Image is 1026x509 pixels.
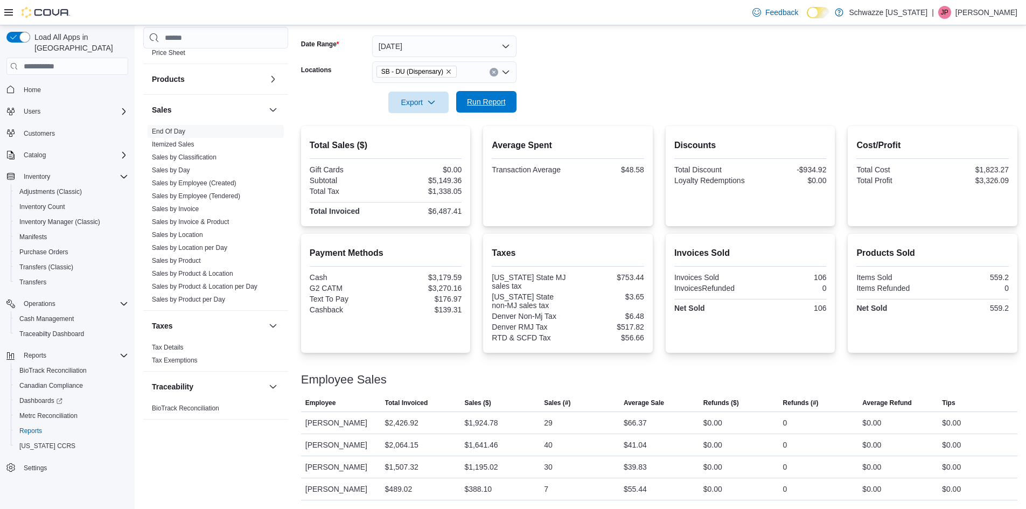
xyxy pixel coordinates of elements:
a: Settings [19,462,51,475]
div: $388.10 [464,483,492,496]
a: Dashboards [15,394,67,407]
span: Employee [305,399,336,407]
span: SB - DU (Dispensary) [381,66,443,77]
strong: Net Sold [674,304,705,312]
span: Reports [19,427,42,435]
div: Taxes [143,341,288,371]
a: Traceabilty Dashboard [15,327,88,340]
a: Inventory Manager (Classic) [15,215,104,228]
div: Denver Non-Mj Tax [492,312,566,320]
div: 0 [783,438,787,451]
a: Manifests [15,231,51,243]
span: Sales by Invoice [152,205,199,213]
div: Total Cost [856,165,930,174]
span: Washington CCRS [15,440,128,452]
div: 0 [783,483,787,496]
div: $0.00 [942,416,961,429]
button: Inventory [19,170,54,183]
div: Text To Pay [310,295,383,303]
div: 40 [544,438,553,451]
a: Tax Details [152,344,184,351]
h3: Products [152,74,185,85]
div: $1,195.02 [464,461,498,473]
div: 559.2 [935,273,1009,282]
span: Inventory [19,170,128,183]
button: Canadian Compliance [11,378,132,393]
span: Catalog [24,151,46,159]
div: $0.00 [703,416,722,429]
span: Sales by Product & Location [152,269,233,278]
span: Refunds ($) [703,399,739,407]
span: Customers [19,127,128,140]
button: Taxes [267,319,280,332]
h2: Invoices Sold [674,247,827,260]
span: Purchase Orders [15,246,128,259]
div: G2 CATM [310,284,383,292]
span: Sales by Classification [152,153,217,162]
span: Inventory Manager (Classic) [15,215,128,228]
img: Cova [22,7,70,18]
div: $56.66 [570,333,644,342]
div: [PERSON_NAME] [301,434,381,456]
div: 0 [783,461,787,473]
div: Total Tax [310,187,383,196]
a: Inventory Count [15,200,69,213]
div: Total Profit [856,176,930,185]
span: Sales by Employee (Created) [152,179,236,187]
div: Subtotal [310,176,383,185]
span: Dashboards [15,394,128,407]
span: Transfers (Classic) [19,263,73,271]
span: Traceabilty Dashboard [19,330,84,338]
div: $0.00 [942,461,961,473]
span: Export [395,92,442,113]
div: $1,507.32 [385,461,418,473]
span: Adjustments (Classic) [19,187,82,196]
button: Reports [19,349,51,362]
a: Sales by Invoice & Product [152,218,229,226]
button: Transfers [11,275,132,290]
span: Sales by Product per Day [152,295,225,304]
div: $1,338.05 [388,187,462,196]
button: Taxes [152,320,264,331]
button: [DATE] [372,36,517,57]
span: [US_STATE] CCRS [19,442,75,450]
span: Sales by Location [152,231,203,239]
input: Dark Mode [807,7,829,18]
span: Average Refund [862,399,912,407]
div: $489.02 [385,483,413,496]
div: $55.44 [624,483,647,496]
h3: Traceability [152,381,193,392]
button: Reports [2,348,132,363]
button: Sales [267,103,280,116]
button: Catalog [19,149,50,162]
span: Inventory [24,172,50,181]
span: Adjustments (Classic) [15,185,128,198]
div: $66.37 [624,416,647,429]
button: Users [2,104,132,119]
span: Operations [24,299,55,308]
span: Home [24,86,41,94]
span: Tax Details [152,343,184,352]
div: $176.97 [388,295,462,303]
span: Settings [19,461,128,475]
div: Sales [143,125,288,310]
a: Customers [19,127,59,140]
a: Canadian Compliance [15,379,87,392]
div: 106 [752,304,826,312]
div: $41.04 [624,438,647,451]
div: Invoices Sold [674,273,748,282]
div: 0 [783,416,787,429]
span: BioTrack Reconciliation [15,364,128,377]
span: Settings [24,464,47,472]
span: Reports [15,424,128,437]
span: Metrc Reconciliation [19,412,78,420]
button: Reports [11,423,132,438]
div: [PERSON_NAME] [301,456,381,478]
div: Transaction Average [492,165,566,174]
span: Sales by Day [152,166,190,175]
label: Date Range [301,40,339,48]
div: 7 [544,483,548,496]
div: $2,426.92 [385,416,418,429]
span: BioTrack Reconciliation [152,404,219,413]
div: $0.00 [862,416,881,429]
